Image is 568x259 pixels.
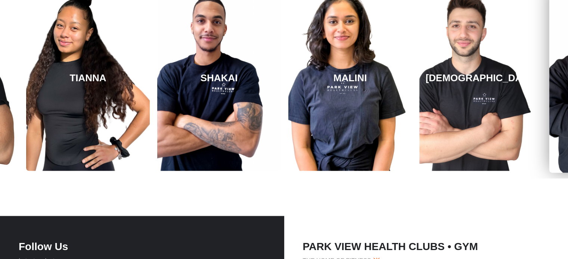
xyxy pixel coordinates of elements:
h3: [DEMOGRAPHIC_DATA] [425,72,537,83]
h4: PARK VIEW HEALTH CLUBS • GYM [303,240,550,253]
h3: TIANNA [69,72,106,83]
p: JOIN ANY GYM & GET 100% FREE ACCESS TO PVTV - [1,198,567,215]
h3: SHAKAI [201,72,238,83]
h3: MALINI [333,72,367,83]
a: JOIN ANY GYM & GET 100% FREE ACCESS TO PVTV -JOIN NOW [1,198,567,215]
b: JOIN NOW [346,203,376,209]
h4: Follow Us [19,240,266,253]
